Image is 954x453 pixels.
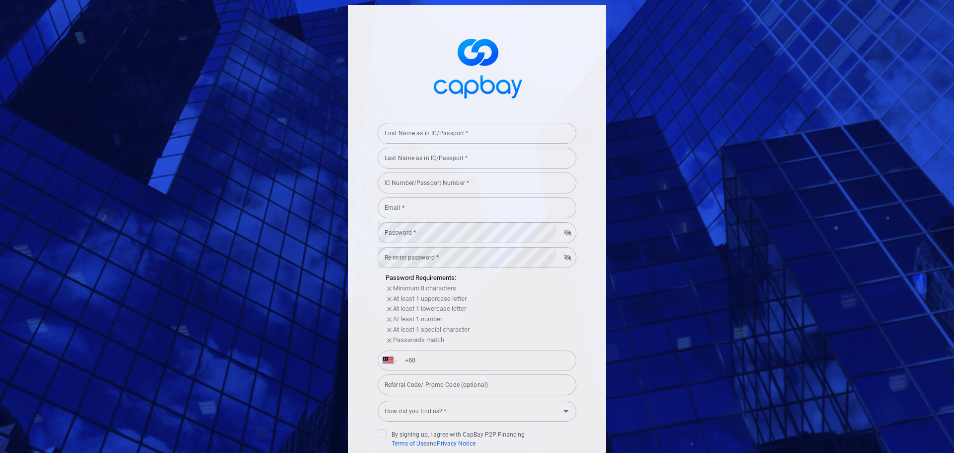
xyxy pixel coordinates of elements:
[393,315,442,323] span: At least 1 number
[393,326,470,333] span: At least 1 special character
[393,305,466,312] span: At least 1 lowercase letter
[392,440,426,447] a: Terms of Use
[393,284,456,292] span: Minimum 8 characters
[393,295,467,302] span: At least 1 uppercase letter
[386,274,456,281] span: Password Requirements:
[437,440,476,447] a: Privacy Notice
[427,30,527,104] img: logo
[393,336,444,344] span: Passwords match
[559,404,573,418] button: Open
[378,429,525,448] span: By signing up, I agree with CapBay P2P Financing and
[399,353,571,368] input: Enter phone number *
